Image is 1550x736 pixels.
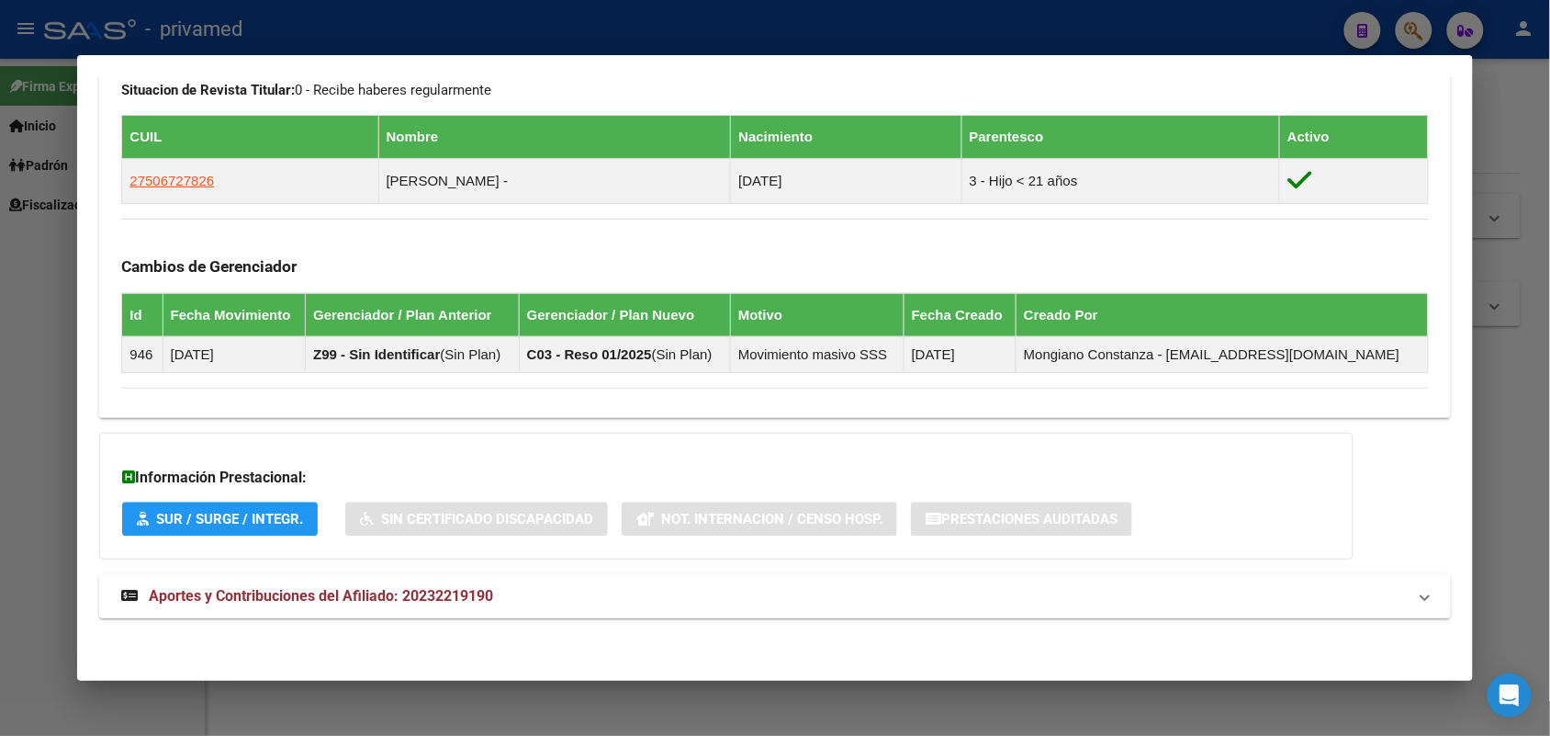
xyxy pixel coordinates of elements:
th: Id [122,293,163,336]
button: Prestaciones Auditadas [911,503,1132,537]
td: [DATE] [731,159,961,204]
strong: C03 - Reso 01/2025 [527,346,652,362]
td: [DATE] [163,336,306,372]
th: Fecha Movimiento [163,293,306,336]
mat-expansion-panel-header: Aportes y Contribuciones del Afiliado: 20232219190 [99,574,1450,618]
td: ( ) [519,336,730,372]
td: ( ) [306,336,520,372]
span: Prestaciones Auditadas [941,512,1118,528]
button: Not. Internacion / Censo Hosp. [622,503,897,537]
span: 0 - Recibe haberes regularmente [121,82,491,98]
span: Aportes y Contribuciones del Afiliado: 20232219190 [149,587,493,605]
span: Sin Certificado Discapacidad [381,512,593,528]
td: Movimiento masivo SSS [731,336,904,372]
th: Fecha Creado [904,293,1016,336]
h3: Cambios de Gerenciador [121,256,1428,277]
span: Sin Plan [445,346,497,362]
button: Sin Certificado Discapacidad [345,503,608,537]
span: 27506727826 [129,173,214,188]
th: Creado Por [1016,293,1429,336]
strong: Z99 - Sin Identificar [313,346,440,362]
span: Sin Plan [657,346,708,362]
th: Motivo [731,293,904,336]
span: SUR / SURGE / INTEGR. [156,512,303,528]
th: Gerenciador / Plan Anterior [306,293,520,336]
th: Activo [1280,116,1428,159]
button: SUR / SURGE / INTEGR. [122,503,318,537]
td: [DATE] [904,336,1016,372]
td: Mongiano Constanza - [EMAIL_ADDRESS][DOMAIN_NAME] [1016,336,1429,372]
th: Parentesco [961,116,1280,159]
td: 3 - Hijo < 21 años [961,159,1280,204]
span: Not. Internacion / Censo Hosp. [661,512,882,528]
th: Gerenciador / Plan Nuevo [519,293,730,336]
h3: Información Prestacional: [122,467,1331,489]
div: Open Intercom Messenger [1488,674,1532,718]
td: 946 [122,336,163,372]
th: Nombre [378,116,731,159]
td: [PERSON_NAME] - [378,159,731,204]
strong: Situacion de Revista Titular: [121,82,295,98]
th: CUIL [122,116,378,159]
th: Nacimiento [731,116,961,159]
